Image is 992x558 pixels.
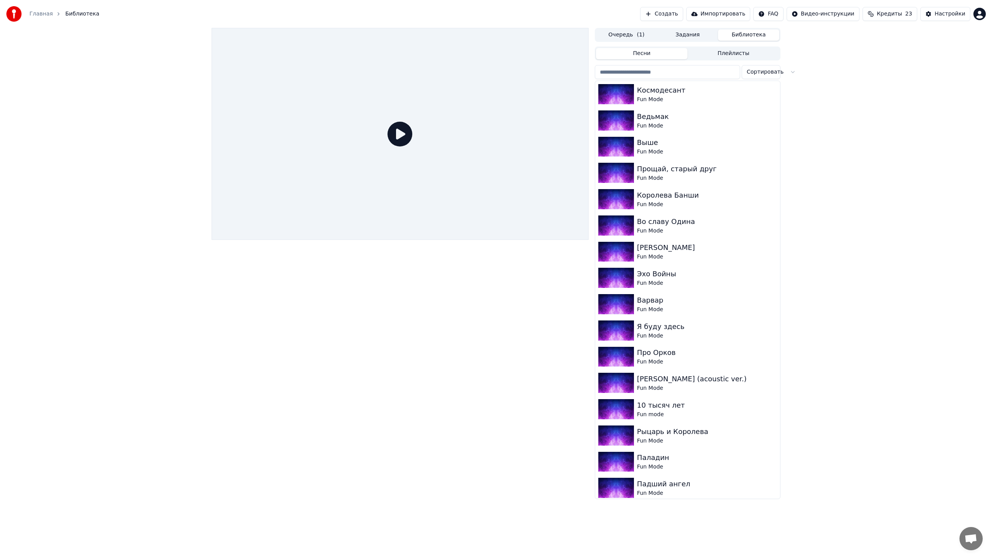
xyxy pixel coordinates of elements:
div: Космодесант [637,85,777,96]
button: Видео-инструкции [787,7,859,21]
div: Fun Mode [637,148,777,156]
div: Fun Mode [637,306,777,313]
span: ( 1 ) [637,31,644,39]
div: Выше [637,137,777,148]
div: Про Орков [637,347,777,358]
div: Ведьмак [637,111,777,122]
div: Рыцарь и Королева [637,426,777,437]
div: Варвар [637,295,777,306]
div: Настройки [935,10,965,18]
span: 23 [905,10,912,18]
button: Плейлисты [687,48,779,59]
div: Fun mode [637,411,777,418]
div: Fun Mode [637,201,777,208]
button: Библиотека [718,29,779,41]
div: Fun Mode [637,332,777,340]
button: Кредиты23 [863,7,917,21]
div: Прощай, старый друг [637,164,777,174]
button: Очередь [596,29,657,41]
div: Fun Mode [637,253,777,261]
button: Песни [596,48,688,59]
a: Главная [29,10,53,18]
div: Открытый чат [959,527,983,550]
button: Импортировать [686,7,751,21]
button: Настройки [920,7,970,21]
div: [PERSON_NAME] [637,242,777,253]
div: Падший ангел [637,479,777,489]
div: Fun Mode [637,358,777,366]
div: Fun Mode [637,96,777,103]
div: 10 тысяч лет [637,400,777,411]
div: Fun Mode [637,122,777,130]
img: youka [6,6,22,22]
div: Fun Mode [637,174,777,182]
div: Королева Банши [637,190,777,201]
div: Fun Mode [637,489,777,497]
div: Во славу Одина [637,216,777,227]
button: Задания [657,29,718,41]
div: Паладин [637,452,777,463]
div: Fun Mode [637,463,777,471]
div: Я буду здесь [637,321,777,332]
button: FAQ [753,7,783,21]
div: [PERSON_NAME] (acoustic ver.) [637,374,777,384]
span: Сортировать [747,68,784,76]
div: Эхо Войны [637,269,777,279]
div: Fun Mode [637,279,777,287]
span: Библиотека [65,10,99,18]
button: Создать [640,7,683,21]
div: Fun Mode [637,437,777,445]
span: Кредиты [877,10,902,18]
div: Fun Mode [637,227,777,235]
div: Fun Mode [637,384,777,392]
nav: breadcrumb [29,10,99,18]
